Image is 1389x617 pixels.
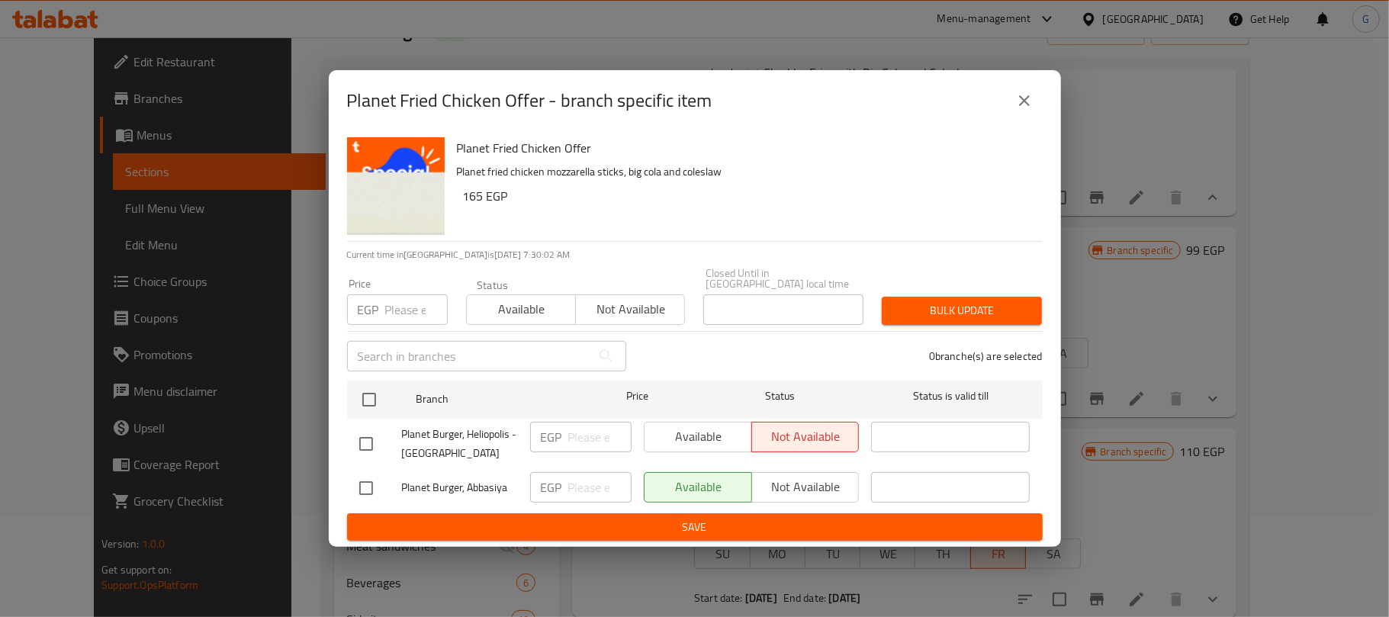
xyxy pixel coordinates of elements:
[929,349,1043,364] p: 0 branche(s) are selected
[416,390,574,409] span: Branch
[568,472,632,503] input: Please enter price
[347,88,712,113] h2: Planet Fried Chicken Offer - branch specific item
[457,162,1030,182] p: Planet fried chicken mozzarella sticks, big cola and coleslaw
[473,298,570,320] span: Available
[463,185,1030,207] h6: 165 EGP
[402,478,518,497] span: Planet Burger, Abbasiya
[871,387,1030,406] span: Status is valid till
[358,300,379,319] p: EGP
[582,298,679,320] span: Not available
[359,518,1030,537] span: Save
[541,478,562,496] p: EGP
[402,425,518,463] span: Planet Burger, Heliopolis - [GEOGRAPHIC_DATA]
[700,387,859,406] span: Status
[385,294,448,325] input: Please enter price
[894,301,1030,320] span: Bulk update
[541,428,562,446] p: EGP
[568,422,632,452] input: Please enter price
[1006,82,1043,119] button: close
[882,297,1042,325] button: Bulk update
[457,137,1030,159] h6: Planet Fried Chicken Offer
[466,294,576,325] button: Available
[347,341,591,371] input: Search in branches
[575,294,685,325] button: Not available
[347,137,445,235] img: Planet Fried Chicken Offer
[347,248,1043,262] p: Current time in [GEOGRAPHIC_DATA] is [DATE] 7:30:02 AM
[587,387,688,406] span: Price
[347,513,1043,541] button: Save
